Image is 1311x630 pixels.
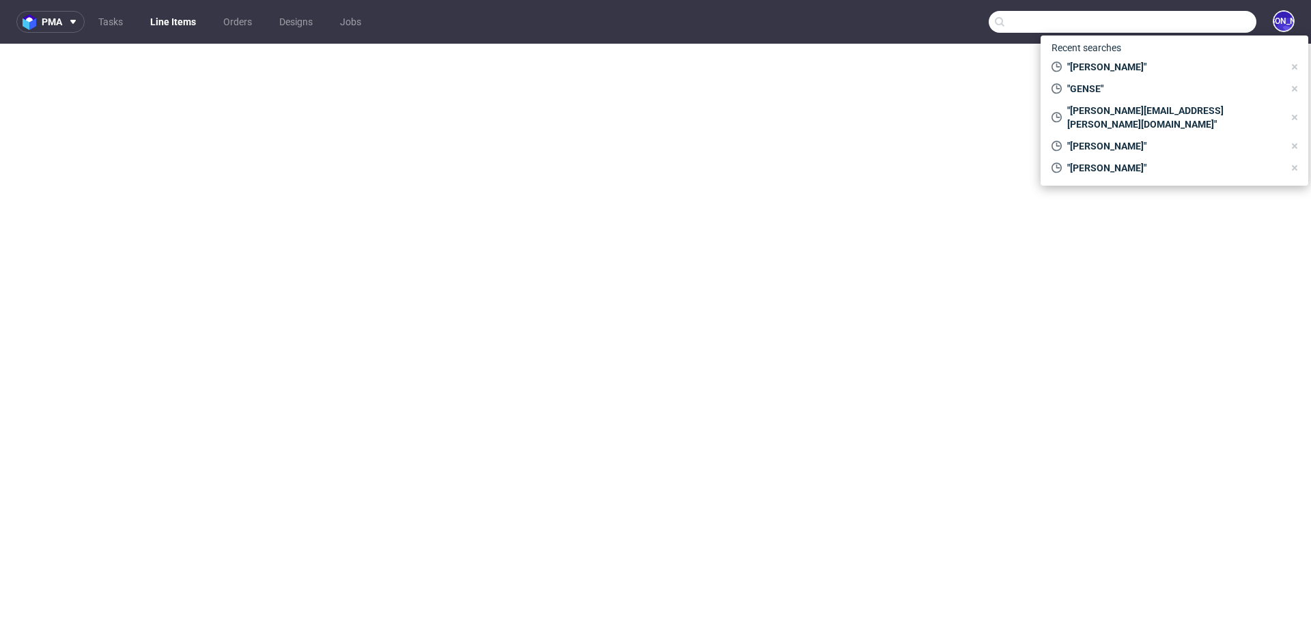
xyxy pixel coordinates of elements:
img: logo [23,14,42,30]
a: Line Items [142,11,204,33]
a: Designs [271,11,321,33]
span: "GENSE" [1062,82,1284,96]
span: pma [42,17,62,27]
span: "[PERSON_NAME][EMAIL_ADDRESS][PERSON_NAME][DOMAIN_NAME]" [1062,104,1284,131]
span: "[PERSON_NAME]" [1062,161,1284,175]
a: Tasks [90,11,131,33]
span: Recent searches [1046,37,1127,59]
button: pma [16,11,85,33]
span: "[PERSON_NAME]" [1062,60,1284,74]
span: "[PERSON_NAME]" [1062,139,1284,153]
a: Orders [215,11,260,33]
figcaption: [PERSON_NAME] [1274,12,1293,31]
a: Jobs [332,11,369,33]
